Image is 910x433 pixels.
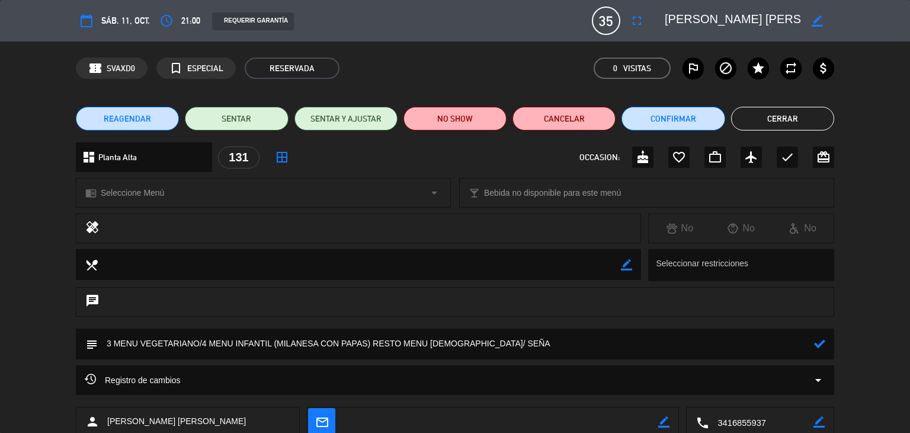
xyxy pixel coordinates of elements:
[82,150,96,164] i: dashboard
[696,416,709,429] i: local_phone
[181,14,200,28] span: 21:00
[107,62,135,75] span: SVAXD0
[672,150,686,164] i: favorite_border
[187,62,223,75] span: ESPECIAL
[85,373,181,387] span: Registro de cambios
[169,61,183,75] i: turned_in_not
[85,187,97,199] i: chrome_reader_mode
[731,107,834,130] button: Cerrar
[85,415,100,429] i: person
[579,151,620,164] span: OCCASION:
[104,113,151,125] span: REAGENDAR
[315,415,328,428] i: mail_outline
[85,258,98,271] i: local_dining
[484,186,621,200] span: Bebida no disponible para este menú
[744,150,758,164] i: airplanemode_active
[85,220,100,237] i: healing
[79,14,94,28] i: calendar_today
[772,221,834,236] div: No
[275,150,289,164] i: border_all
[512,107,616,130] button: Cancelar
[630,14,644,28] i: fullscreen
[812,15,823,27] i: border_color
[98,151,137,164] span: Planta Alta
[88,61,102,75] span: confirmation_number
[710,221,772,236] div: No
[780,150,794,164] i: check
[621,259,632,270] i: border_color
[708,150,722,164] i: work_outline
[107,415,246,428] span: [PERSON_NAME] [PERSON_NAME]
[751,61,765,75] i: star
[245,58,339,79] span: RESERVADA
[294,107,398,130] button: SENTAR Y AJUSTAR
[811,373,825,387] i: arrow_drop_down
[101,186,164,200] span: Seleccione Menú
[218,147,259,168] div: 131
[212,12,294,30] div: REQUERIR GARANTÍA
[626,10,648,31] button: fullscreen
[816,150,831,164] i: card_giftcard
[85,338,98,351] i: subject
[156,10,177,31] button: access_time
[613,62,617,75] span: 0
[101,14,150,28] span: sáb. 11, oct.
[76,107,179,130] button: REAGENDAR
[403,107,507,130] button: NO SHOW
[816,61,831,75] i: attach_money
[623,62,651,75] em: Visitas
[185,107,288,130] button: SENTAR
[658,416,669,428] i: border_color
[427,186,441,200] i: arrow_drop_down
[76,10,97,31] button: calendar_today
[621,107,725,130] button: Confirmar
[159,14,174,28] i: access_time
[649,221,710,236] div: No
[85,294,100,310] i: chat
[813,416,825,428] i: border_color
[592,7,620,35] span: 35
[719,61,733,75] i: block
[469,187,480,199] i: local_bar
[686,61,700,75] i: outlined_flag
[636,150,650,164] i: cake
[784,61,798,75] i: repeat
